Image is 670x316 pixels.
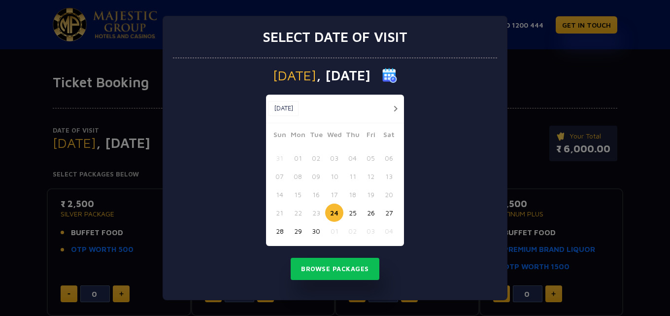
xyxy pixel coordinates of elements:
[316,69,370,82] span: , [DATE]
[273,69,316,82] span: [DATE]
[291,258,379,281] button: Browse Packages
[270,222,289,240] button: 28
[268,101,299,116] button: [DATE]
[343,149,362,167] button: 04
[289,167,307,185] button: 08
[270,185,289,204] button: 14
[362,167,380,185] button: 12
[325,129,343,143] span: Wed
[380,204,398,222] button: 27
[307,129,325,143] span: Tue
[325,204,343,222] button: 24
[263,29,407,45] h3: Select date of visit
[325,167,343,185] button: 10
[289,185,307,204] button: 15
[343,185,362,204] button: 18
[343,129,362,143] span: Thu
[362,222,380,240] button: 03
[380,185,398,204] button: 20
[362,149,380,167] button: 05
[362,204,380,222] button: 26
[362,185,380,204] button: 19
[343,222,362,240] button: 02
[307,167,325,185] button: 09
[325,185,343,204] button: 17
[307,204,325,222] button: 23
[343,204,362,222] button: 25
[289,204,307,222] button: 22
[270,149,289,167] button: 31
[343,167,362,185] button: 11
[325,149,343,167] button: 03
[307,149,325,167] button: 02
[289,222,307,240] button: 29
[270,167,289,185] button: 07
[289,149,307,167] button: 01
[289,129,307,143] span: Mon
[380,222,398,240] button: 04
[380,129,398,143] span: Sat
[307,185,325,204] button: 16
[362,129,380,143] span: Fri
[380,167,398,185] button: 13
[270,204,289,222] button: 21
[382,68,397,83] img: calender icon
[325,222,343,240] button: 01
[307,222,325,240] button: 30
[380,149,398,167] button: 06
[270,129,289,143] span: Sun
